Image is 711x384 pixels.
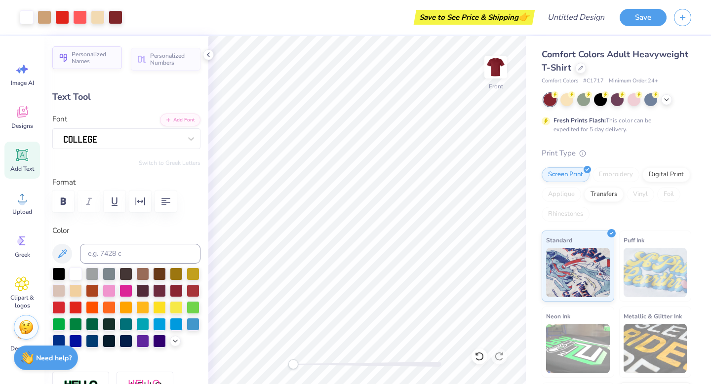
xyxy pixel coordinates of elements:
[553,116,675,134] div: This color can be expedited for 5 day delivery.
[542,167,590,182] div: Screen Print
[657,187,680,202] div: Foil
[546,311,570,321] span: Neon Ink
[546,235,572,245] span: Standard
[542,148,691,159] div: Print Type
[592,167,639,182] div: Embroidery
[518,11,529,23] span: 👉
[52,225,200,236] label: Color
[540,7,612,27] input: Untitled Design
[131,48,200,71] button: Personalized Numbers
[15,251,30,259] span: Greek
[10,165,34,173] span: Add Text
[288,359,298,369] div: Accessibility label
[620,9,667,26] button: Save
[11,79,34,87] span: Image AI
[642,167,690,182] div: Digital Print
[542,77,578,85] span: Comfort Colors
[11,122,33,130] span: Designs
[12,208,32,216] span: Upload
[52,177,200,188] label: Format
[52,46,122,69] button: Personalized Names
[624,248,687,297] img: Puff Ink
[160,114,200,126] button: Add Font
[583,77,604,85] span: # C1717
[624,324,687,373] img: Metallic & Glitter Ink
[553,116,606,124] strong: Fresh Prints Flash:
[624,235,644,245] span: Puff Ink
[80,244,200,264] input: e.g. 7428 c
[416,10,532,25] div: Save to See Price & Shipping
[542,207,590,222] div: Rhinestones
[489,82,503,91] div: Front
[584,187,624,202] div: Transfers
[542,187,581,202] div: Applique
[36,353,72,363] strong: Need help?
[6,294,39,309] span: Clipart & logos
[542,48,688,74] span: Comfort Colors Adult Heavyweight T-Shirt
[10,345,34,352] span: Decorate
[546,248,610,297] img: Standard
[609,77,658,85] span: Minimum Order: 24 +
[139,159,200,167] button: Switch to Greek Letters
[627,187,654,202] div: Vinyl
[546,324,610,373] img: Neon Ink
[52,114,67,125] label: Font
[52,90,200,104] div: Text Tool
[624,311,682,321] span: Metallic & Glitter Ink
[150,52,195,66] span: Personalized Numbers
[72,51,116,65] span: Personalized Names
[486,57,506,77] img: Front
